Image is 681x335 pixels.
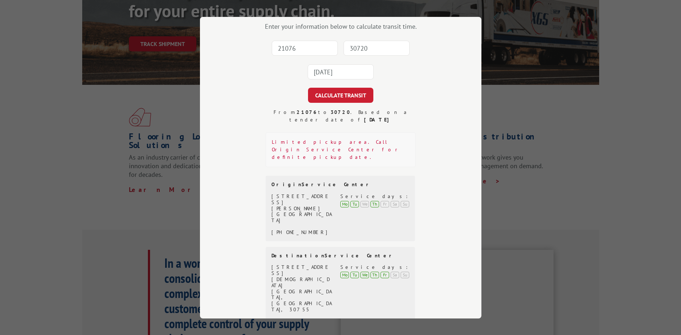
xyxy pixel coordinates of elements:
[271,288,332,312] div: [GEOGRAPHIC_DATA], [GEOGRAPHIC_DATA], 30755
[297,109,318,115] strong: 21076
[391,272,399,278] div: Sa
[266,109,416,124] div: From to . Based on a tender date of
[331,109,350,115] strong: 30720
[271,182,409,188] div: Origin Service Center
[271,229,332,235] div: [PHONE_NUMBER]
[271,211,332,224] div: [GEOGRAPHIC_DATA]
[340,264,409,270] div: Service days:
[370,201,379,207] div: Th
[271,264,332,288] div: [STREET_ADDRESS][DEMOGRAPHIC_DATA]
[340,193,409,199] div: Service days:
[370,272,379,278] div: Th
[271,318,332,324] div: [PHONE_NUMBER]
[391,201,399,207] div: Sa
[344,41,410,56] input: Dest. Zip
[236,22,446,31] div: Enter your information below to calculate transit time.
[401,272,409,278] div: Su
[308,64,374,79] input: Tender Date
[381,272,389,278] div: Fr
[271,193,332,211] div: [STREET_ADDRESS][PERSON_NAME]
[360,201,369,207] div: We
[272,41,338,56] input: Origin Zip
[364,116,392,123] strong: [DATE]
[350,201,359,207] div: Tu
[266,132,416,167] div: Limited pickup area. Call Origin Service Center for definite pickup date.
[360,272,369,278] div: We
[340,272,349,278] div: Mo
[340,201,349,207] div: Mo
[271,252,409,258] div: Destination Service Center
[350,272,359,278] div: Tu
[381,201,389,207] div: Fr
[308,88,373,103] button: CALCULATE TRANSIT
[401,201,409,207] div: Su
